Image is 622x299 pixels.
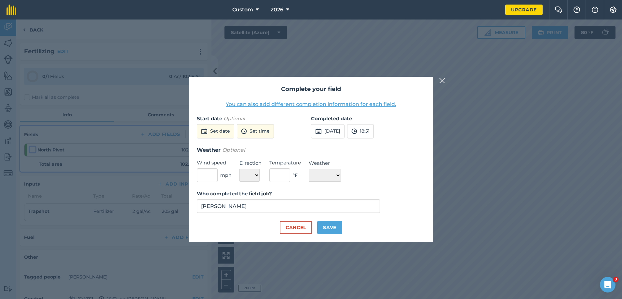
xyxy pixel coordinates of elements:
[222,147,245,153] em: Optional
[223,115,245,122] em: Optional
[315,127,322,135] img: svg+xml;base64,PD94bWwgdmVyc2lvbj0iMS4wIiBlbmNvZGluZz0idXRmLTgiPz4KPCEtLSBHZW5lcmF0b3I6IEFkb2JlIE...
[280,221,312,234] button: Cancel
[7,5,16,15] img: fieldmargin Logo
[317,221,342,234] button: Save
[220,172,232,179] span: mph
[311,124,345,138] button: [DATE]
[197,124,234,138] button: Set date
[592,6,598,14] img: svg+xml;base64,PHN2ZyB4bWxucz0iaHR0cDovL3d3dy53My5vcmcvMjAwMC9zdmciIHdpZHRoPSIxNyIgaGVpZ2h0PSIxNy...
[573,6,581,13] img: A question mark icon
[309,159,341,167] label: Weather
[505,5,543,15] a: Upgrade
[600,277,615,292] iframe: Intercom live chat
[226,100,396,108] button: You can also add different completion information for each field.
[197,190,272,197] strong: Who completed the field job?
[197,115,222,122] strong: Start date
[609,6,617,13] img: A cog icon
[555,6,562,13] img: Two speech bubbles overlapping with the left bubble in the forefront
[351,127,357,135] img: svg+xml;base64,PD94bWwgdmVyc2lvbj0iMS4wIiBlbmNvZGluZz0idXRmLTgiPz4KPCEtLSBHZW5lcmF0b3I6IEFkb2JlIE...
[613,277,618,282] span: 3
[311,115,352,122] strong: Completed date
[347,124,374,138] button: 18:51
[239,159,262,167] label: Direction
[197,84,425,94] h2: Complete your field
[271,6,283,14] span: 2026
[232,6,253,14] span: Custom
[237,124,274,138] button: Set time
[293,172,298,179] span: ° F
[269,159,301,167] label: Temperature
[241,127,247,135] img: svg+xml;base64,PD94bWwgdmVyc2lvbj0iMS4wIiBlbmNvZGluZz0idXRmLTgiPz4KPCEtLSBHZW5lcmF0b3I6IEFkb2JlIE...
[201,127,208,135] img: svg+xml;base64,PD94bWwgdmVyc2lvbj0iMS4wIiBlbmNvZGluZz0idXRmLTgiPz4KPCEtLSBHZW5lcmF0b3I6IEFkb2JlIE...
[197,159,232,167] label: Wind speed
[439,77,445,84] img: svg+xml;base64,PHN2ZyB4bWxucz0iaHR0cDovL3d3dy53My5vcmcvMjAwMC9zdmciIHdpZHRoPSIyMiIgaGVpZ2h0PSIzMC...
[197,146,425,154] h3: Weather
